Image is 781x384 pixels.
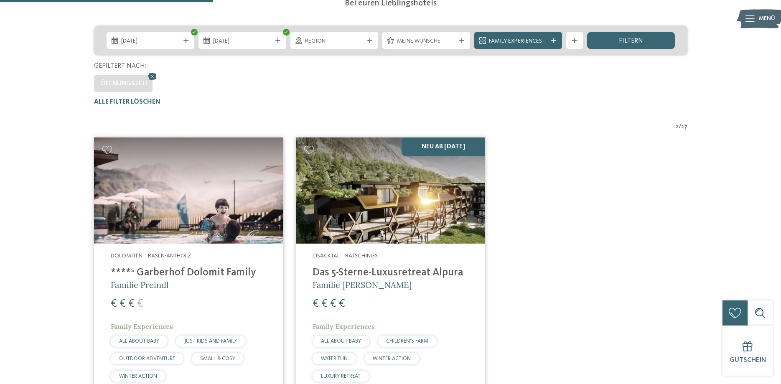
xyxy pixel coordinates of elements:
span: Family Experiences [111,322,173,331]
span: LUXURY RETREAT [321,374,361,379]
span: 2 [676,123,679,131]
span: Dolomiten – Rasen-Antholz [111,253,191,259]
h4: Das 5-Sterne-Luxusretreat Alpura [313,267,468,279]
span: Familie Preindl [111,280,168,290]
span: CHILDREN’S FARM [386,338,428,344]
span: € [321,298,328,309]
span: € [330,298,336,309]
span: € [128,298,135,309]
span: WINTER ACTION [373,356,411,361]
h4: ****ˢ Garberhof Dolomit Family [111,267,267,279]
a: Gutschein [722,326,773,376]
span: WINTER ACTION [119,374,157,379]
span: Öffnungszeit [100,80,148,87]
span: Meine Wünsche [397,37,455,46]
span: Familie [PERSON_NAME] [313,280,412,290]
span: Region [305,37,364,46]
span: JUST KIDS AND FAMILY [184,338,237,344]
span: Eisacktal – Ratschings [313,253,378,259]
span: SMALL & COSY [200,356,235,361]
span: Family Experiences [313,322,375,331]
span: OUTDOOR ADVENTURE [119,356,175,361]
span: Family Experiences [489,37,547,46]
span: € [111,298,117,309]
span: Gefiltert nach: [94,63,147,69]
img: Familienhotels gesucht? Hier findet ihr die besten! [94,137,283,244]
img: Familienhotels gesucht? Hier findet ihr die besten! [296,137,485,244]
span: ALL ABOUT BABY [119,338,159,344]
span: filtern [619,38,643,44]
span: WATER FUN [321,356,348,361]
span: [DATE] [213,37,272,46]
span: Alle Filter löschen [94,99,160,105]
span: Gutschein [730,357,766,364]
span: € [137,298,143,309]
span: € [120,298,126,309]
span: € [313,298,319,309]
span: / [679,123,681,131]
span: [DATE] [121,37,180,46]
span: € [339,298,345,309]
span: ALL ABOUT BABY [321,338,361,344]
span: 27 [681,123,687,131]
